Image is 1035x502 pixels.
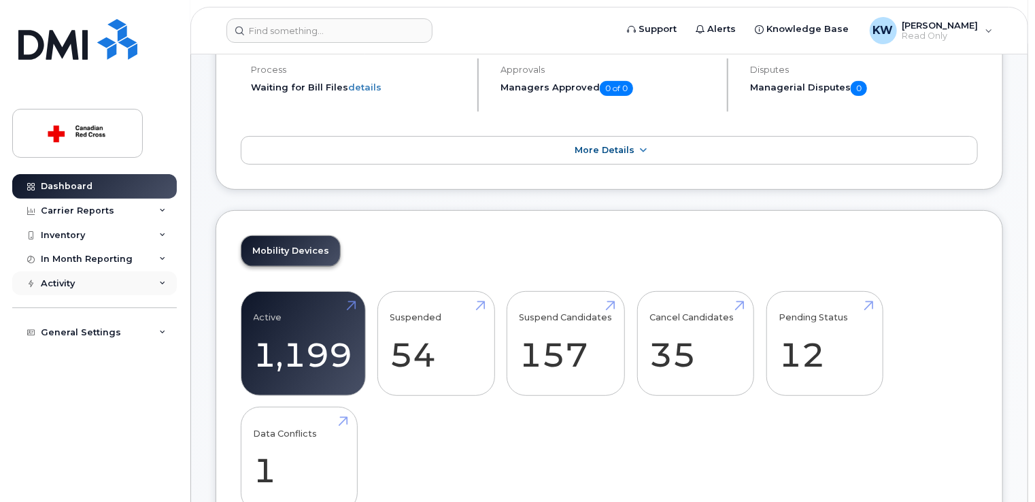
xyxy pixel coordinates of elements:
a: Mobility Devices [241,236,340,266]
a: Active 1,199 [254,299,353,388]
span: Knowledge Base [767,22,849,36]
span: Alerts [708,22,736,36]
a: Pending Status 12 [779,299,870,388]
h5: Managerial Disputes [750,81,978,96]
h4: Disputes [750,65,978,75]
span: 0 of 0 [600,81,633,96]
input: Find something... [226,18,432,43]
h4: Approvals [500,65,715,75]
a: Suspended 54 [390,299,482,388]
a: Alerts [687,16,746,43]
h4: Process [251,65,466,75]
a: details [348,82,381,93]
span: More Details [575,145,634,155]
span: 0 [851,81,867,96]
a: Suspend Candidates 157 [520,299,613,388]
span: KW [873,22,894,39]
span: Support [639,22,677,36]
div: Karen Walsh [860,17,1002,44]
h5: Managers Approved [500,81,715,96]
span: [PERSON_NAME] [902,20,979,31]
li: Waiting for Bill Files [251,81,466,94]
a: Support [618,16,687,43]
span: Read Only [902,31,979,41]
a: Cancel Candidates 35 [649,299,741,388]
a: Knowledge Base [746,16,859,43]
